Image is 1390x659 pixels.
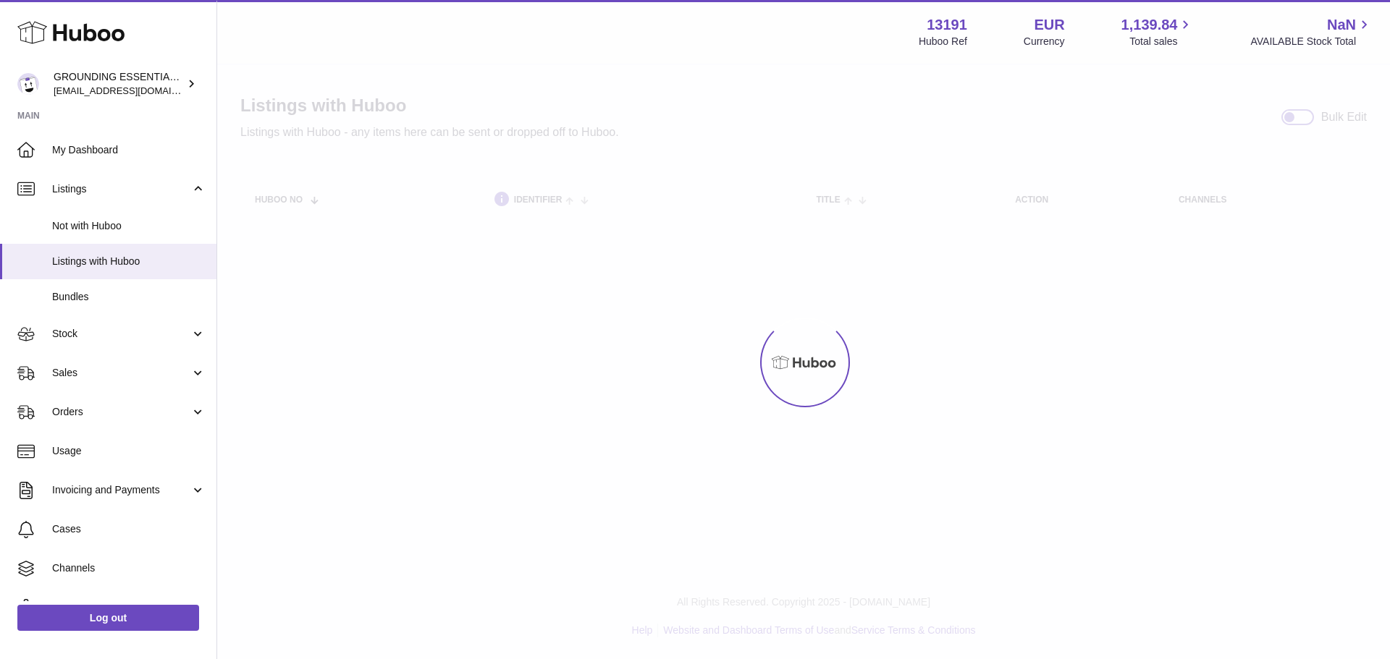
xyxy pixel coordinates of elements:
span: Listings with Huboo [52,255,206,268]
span: Sales [52,366,190,380]
span: My Dashboard [52,143,206,157]
span: Channels [52,561,206,575]
span: [EMAIL_ADDRESS][DOMAIN_NAME] [54,85,213,96]
span: Usage [52,444,206,458]
div: Huboo Ref [919,35,967,48]
a: 1,139.84 Total sales [1121,15,1195,48]
span: Cases [52,522,206,536]
a: Log out [17,605,199,631]
span: Orders [52,405,190,419]
strong: EUR [1034,15,1064,35]
span: Total sales [1129,35,1194,48]
img: internalAdmin-13191@internal.huboo.com [17,73,39,95]
span: Settings [52,600,206,614]
span: Invoicing and Payments [52,483,190,497]
span: Not with Huboo [52,219,206,233]
span: Stock [52,327,190,341]
strong: 13191 [927,15,967,35]
div: Currency [1024,35,1065,48]
span: NaN [1327,15,1356,35]
a: NaN AVAILABLE Stock Total [1250,15,1373,48]
span: Bundles [52,290,206,304]
span: Listings [52,182,190,196]
span: 1,139.84 [1121,15,1178,35]
div: GROUNDING ESSENTIALS INTERNATIONAL SLU [54,70,184,98]
span: AVAILABLE Stock Total [1250,35,1373,48]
